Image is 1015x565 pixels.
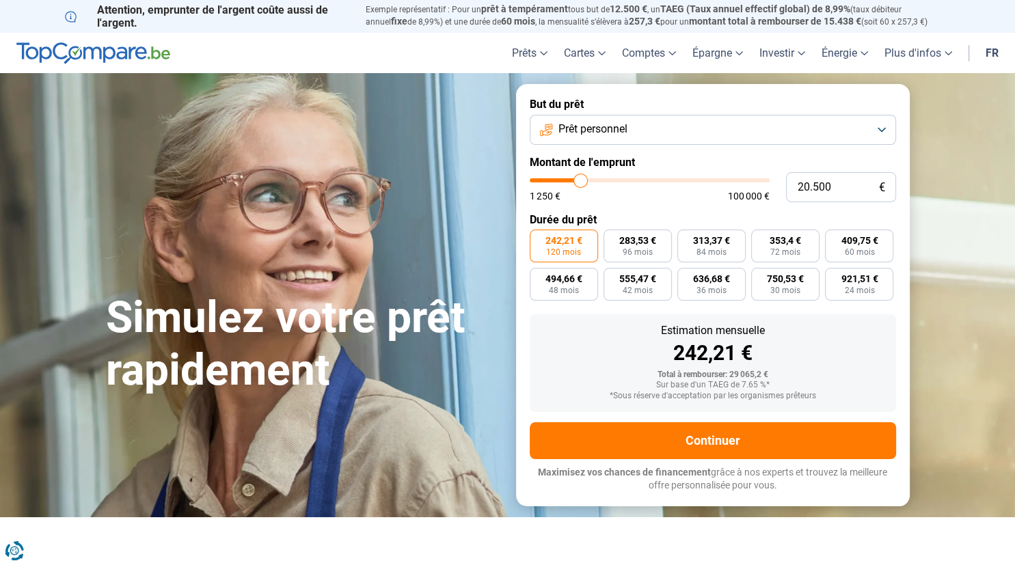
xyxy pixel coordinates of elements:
[546,248,581,256] span: 120 mois
[504,33,556,73] a: Prêts
[106,292,500,397] h1: Simulez votre prêt rapidement
[481,3,568,14] span: prêt à tempérament
[545,274,582,284] span: 494,66 €
[767,274,804,284] span: 750,53 €
[541,391,885,401] div: *Sous réserve d'acceptation par les organismes prêteurs
[876,33,960,73] a: Plus d'infos
[770,248,800,256] span: 72 mois
[751,33,813,73] a: Investir
[696,248,727,256] span: 84 mois
[541,343,885,363] div: 242,21 €
[841,236,878,245] span: 409,75 €
[530,213,896,226] label: Durée du prêt
[541,370,885,380] div: Total à rembourser: 29 065,2 €
[549,286,579,294] span: 48 mois
[841,274,878,284] span: 921,51 €
[530,466,896,493] p: grâce à nos experts et trouvez la meilleure offre personnalisée pour vous.
[696,286,727,294] span: 36 mois
[530,98,896,111] label: But du prêt
[541,325,885,336] div: Estimation mensuelle
[693,274,730,284] span: 636,68 €
[530,115,896,145] button: Prêt personnel
[610,3,647,14] span: 12.500 €
[556,33,614,73] a: Cartes
[391,16,407,27] span: fixe
[693,236,730,245] span: 313,37 €
[501,16,535,27] span: 60 mois
[844,286,874,294] span: 24 mois
[728,191,770,201] span: 100 000 €
[623,286,653,294] span: 42 mois
[614,33,684,73] a: Comptes
[619,236,656,245] span: 283,53 €
[879,182,885,193] span: €
[558,122,627,137] span: Prêt personnel
[366,3,951,28] p: Exemple représentatif : Pour un tous but de , un (taux débiteur annuel de 8,99%) et une durée de ...
[684,33,751,73] a: Épargne
[530,191,560,201] span: 1 250 €
[770,236,801,245] span: 353,4 €
[545,236,582,245] span: 242,21 €
[530,156,896,169] label: Montant de l'emprunt
[530,422,896,459] button: Continuer
[813,33,876,73] a: Énergie
[623,248,653,256] span: 96 mois
[844,248,874,256] span: 60 mois
[660,3,850,14] span: TAEG (Taux annuel effectif global) de 8,99%
[770,286,800,294] span: 30 mois
[977,33,1007,73] a: fr
[65,3,349,29] p: Attention, emprunter de l'argent coûte aussi de l'argent.
[619,274,656,284] span: 555,47 €
[689,16,861,27] span: montant total à rembourser de 15.438 €
[541,381,885,390] div: Sur base d'un TAEG de 7.65 %*
[16,42,170,64] img: TopCompare
[538,467,711,478] span: Maximisez vos chances de financement
[629,16,660,27] span: 257,3 €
